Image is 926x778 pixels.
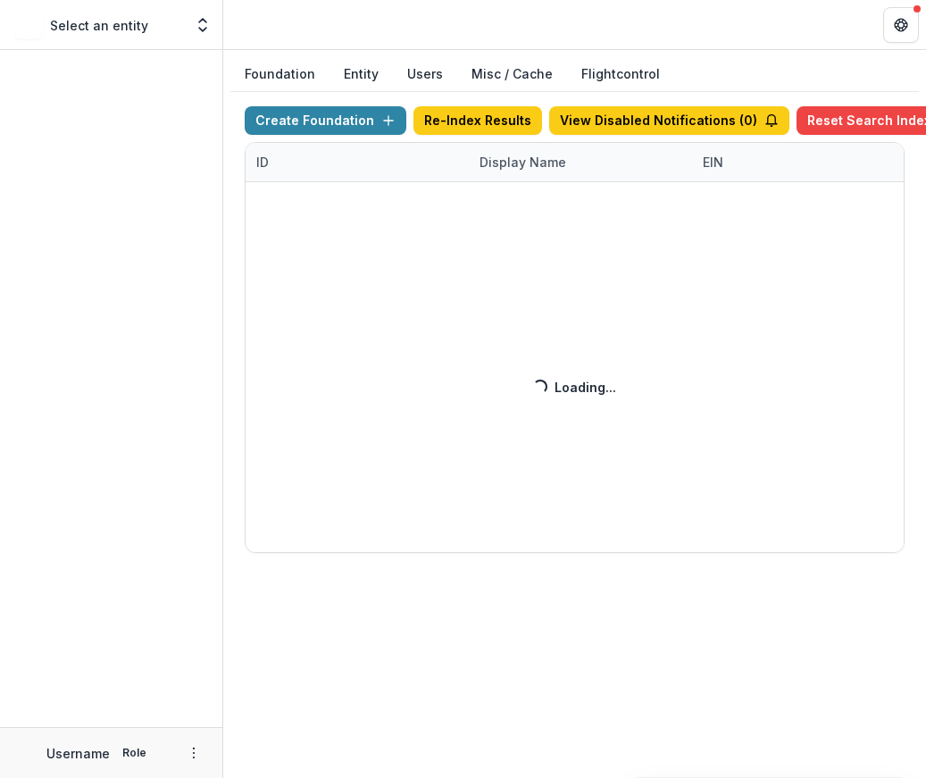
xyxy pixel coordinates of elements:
button: Get Help [883,7,919,43]
button: Open entity switcher [190,7,215,43]
button: Entity [330,57,393,92]
p: Username [46,744,110,763]
button: Users [393,57,457,92]
a: Flightcontrol [581,64,660,83]
button: Foundation [230,57,330,92]
p: Role [117,745,152,761]
p: Select an entity [50,16,148,35]
button: Misc / Cache [457,57,567,92]
button: More [183,742,204,764]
